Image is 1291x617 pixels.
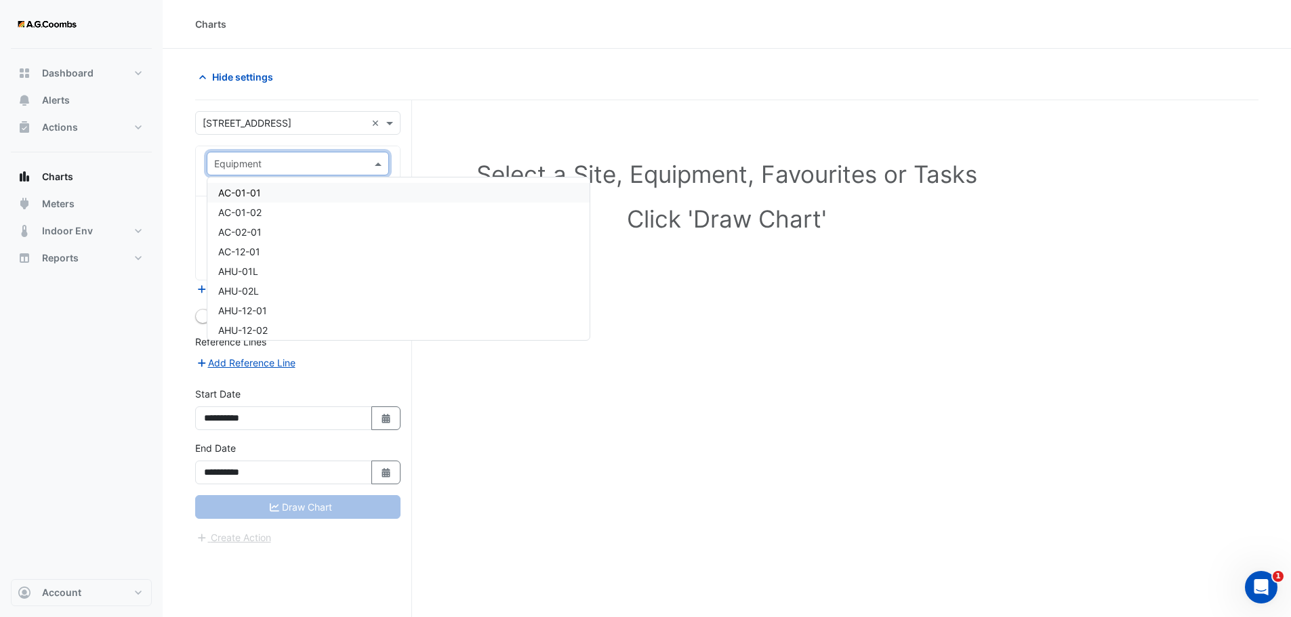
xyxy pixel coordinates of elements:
div: Charts [195,17,226,31]
span: Account [42,586,81,599]
app-icon: Meters [18,197,31,211]
button: Indoor Env [11,217,152,244]
button: Charts [11,163,152,190]
button: Hide settings [195,65,282,89]
button: Reports [11,244,152,272]
button: Dashboard [11,60,152,87]
span: Indoor Env [42,224,93,238]
img: Company Logo [16,11,77,38]
label: Reference Lines [195,335,266,349]
label: Start Date [195,387,241,401]
span: Reports [42,251,79,265]
h1: Select a Site, Equipment, Favourites or Tasks [225,160,1229,188]
span: Alerts [42,93,70,107]
button: Actions [11,114,152,141]
span: AHU-12-01 [218,305,267,316]
span: AC-01-02 [218,207,262,218]
label: End Date [195,441,236,455]
app-icon: Alerts [18,93,31,107]
button: Add Equipment [195,281,277,297]
app-icon: Reports [18,251,31,265]
fa-icon: Select Date [380,412,392,424]
button: Meters [11,190,152,217]
app-escalated-ticket-create-button: Please correct errors first [195,531,272,542]
span: Hide settings [212,70,273,84]
span: Meters [42,197,75,211]
ng-dropdown-panel: Options list [207,177,590,341]
app-icon: Indoor Env [18,224,31,238]
span: Actions [42,121,78,134]
span: 1 [1273,571,1284,582]
app-icon: Dashboard [18,66,31,80]
span: AC-01-01 [218,187,261,198]
fa-icon: Select Date [380,467,392,478]
span: Charts [42,170,73,184]
h1: Click 'Draw Chart' [225,205,1229,233]
span: AHU-12-02 [218,324,268,336]
button: Add Reference Line [195,355,296,370]
span: AC-02-01 [218,226,262,238]
app-icon: Actions [18,121,31,134]
button: Alerts [11,87,152,114]
span: AC-12-01 [218,246,260,257]
button: Account [11,579,152,606]
span: AHU-02L [218,285,259,297]
iframe: Intercom live chat [1245,571,1277,603]
span: AHU-01L [218,265,258,277]
span: Dashboard [42,66,94,80]
app-icon: Charts [18,170,31,184]
span: Clear [371,116,383,130]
